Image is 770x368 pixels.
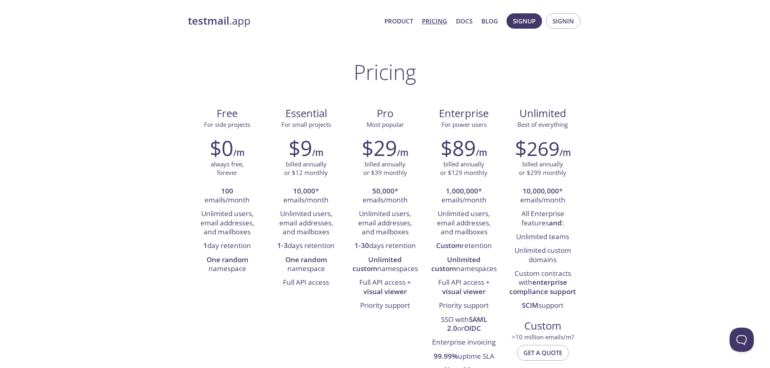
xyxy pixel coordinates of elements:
li: * emails/month [352,185,418,208]
li: namespace [194,253,261,276]
li: Priority support [352,299,418,313]
strong: 10,000,000 [523,186,559,196]
strong: One random [285,255,327,264]
h2: $9 [289,136,312,160]
li: Unlimited users, email addresses, and mailboxes [273,207,340,239]
li: uptime SLA [430,350,497,364]
span: Pro [352,107,418,120]
span: > 10 million emails/m? [512,333,574,341]
span: Custom [510,319,576,333]
li: Custom contracts with [509,267,576,299]
iframe: Help Scout Beacon - Open [730,328,754,352]
li: * emails/month [273,185,340,208]
strong: visual viewer [363,287,407,296]
span: 269 [527,135,559,162]
span: Most popular [367,120,404,128]
strong: visual viewer [442,287,485,296]
button: Signup [506,13,542,29]
span: Enterprise [431,107,497,120]
li: All Enterprise features : [509,207,576,230]
li: Full API access + [352,276,418,299]
li: SSO with or [430,313,497,336]
a: Blog [481,16,498,26]
li: Unlimited custom domains [509,244,576,267]
h2: $ [515,136,559,160]
strong: 1-30 [354,241,369,250]
strong: OIDC [464,324,481,333]
li: Unlimited users, email addresses, and mailboxes [352,207,418,239]
li: Full API access [273,276,340,290]
p: billed annually or $299 monthly [519,160,566,177]
a: testmail.app [188,14,378,28]
li: days retention [273,239,340,253]
span: Get a quote [523,347,562,358]
span: Signin [553,16,574,26]
h2: $0 [210,136,233,160]
li: Enterprise invoicing [430,336,497,349]
a: Docs [456,16,473,26]
li: namespaces [430,253,497,276]
span: Free [194,107,260,120]
strong: 100 [221,186,233,196]
h2: $29 [362,136,397,160]
li: day retention [194,239,261,253]
h6: /m [476,146,487,160]
strong: 99.99% [434,351,458,361]
h6: /m [559,146,571,160]
span: Best of everything [517,120,568,128]
strong: testmail [188,14,229,28]
span: Essential [273,107,339,120]
strong: Custom [436,241,462,250]
strong: SCIM [522,301,538,310]
p: billed annually or $39 monthly [363,160,407,177]
strong: enterprise compliance support [509,278,576,296]
strong: SAML 2.0 [447,315,487,333]
li: retention [430,239,497,253]
p: always free, forever [211,160,244,177]
h6: /m [397,146,408,160]
li: Unlimited teams [509,230,576,244]
li: Priority support [430,299,497,313]
li: namespaces [352,253,418,276]
span: For side projects [204,120,250,128]
a: Product [384,16,413,26]
strong: 1 [203,241,207,250]
li: * emails/month [509,185,576,208]
li: emails/month [194,185,261,208]
li: namespace [273,253,340,276]
li: * emails/month [430,185,497,208]
strong: 1-3 [277,241,288,250]
h6: /m [312,146,323,160]
li: support [509,299,576,313]
button: Get a quote [517,345,569,360]
strong: One random [207,255,248,264]
strong: 1,000,000 [446,186,478,196]
li: Unlimited users, email addresses, and mailboxes [194,207,261,239]
span: Signup [513,16,536,26]
li: Unlimited users, email addresses, and mailboxes [430,207,497,239]
li: days retention [352,239,418,253]
li: Full API access + [430,276,497,299]
strong: 50,000 [372,186,394,196]
p: billed annually or $12 monthly [284,160,328,177]
strong: Unlimited custom [352,255,402,273]
span: Unlimited [519,106,566,120]
h6: /m [233,146,245,160]
p: billed annually or $129 monthly [440,160,487,177]
strong: Unlimited custom [431,255,481,273]
h1: Pricing [354,60,416,84]
strong: 10,000 [293,186,315,196]
span: For power users [441,120,487,128]
h2: $89 [441,136,476,160]
a: Pricing [422,16,447,26]
span: For small projects [281,120,331,128]
button: Signin [546,13,580,29]
strong: and [549,218,562,227]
